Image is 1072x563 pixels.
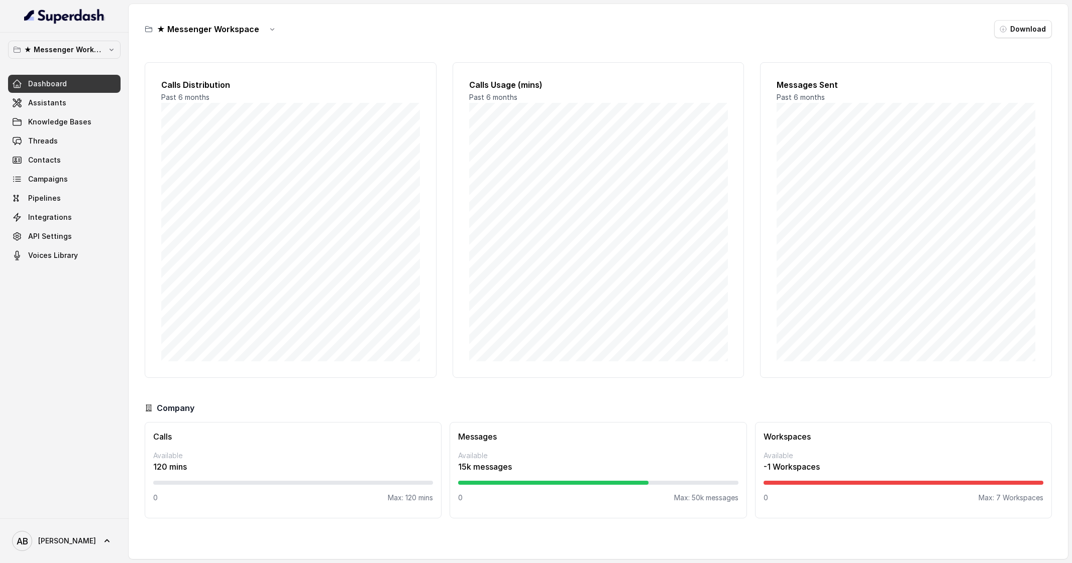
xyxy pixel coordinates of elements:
span: Dashboard [28,79,67,89]
img: light.svg [24,8,105,24]
p: ★ Messenger Workspace [24,44,104,56]
span: Contacts [28,155,61,165]
a: Integrations [8,208,121,226]
a: Campaigns [8,170,121,188]
span: Past 6 months [469,93,517,101]
p: -1 Workspaces [764,461,1043,473]
p: Available [458,451,738,461]
h3: ★ Messenger Workspace [157,23,259,35]
h2: Calls Distribution [161,79,420,91]
a: Voices Library [8,246,121,264]
p: Max: 7 Workspaces [979,493,1043,503]
span: Pipelines [28,193,61,203]
h3: Calls [153,431,433,443]
p: Available [153,451,433,461]
text: AB [17,536,28,546]
p: 120 mins [153,461,433,473]
p: 0 [764,493,768,503]
h3: Workspaces [764,431,1043,443]
a: Threads [8,132,121,150]
p: Available [764,451,1043,461]
a: Contacts [8,151,121,169]
button: ★ Messenger Workspace [8,41,121,59]
span: [PERSON_NAME] [38,536,96,546]
a: Pipelines [8,189,121,207]
a: Knowledge Bases [8,113,121,131]
button: Download [994,20,1052,38]
p: 0 [458,493,463,503]
a: [PERSON_NAME] [8,527,121,555]
span: Integrations [28,212,72,222]
h2: Calls Usage (mins) [469,79,728,91]
p: 0 [153,493,158,503]
h3: Messages [458,431,738,443]
a: Dashboard [8,75,121,93]
p: Max: 50k messages [674,493,738,503]
h3: Company [157,402,194,414]
span: Past 6 months [777,93,825,101]
span: Assistants [28,98,66,108]
h2: Messages Sent [777,79,1035,91]
a: API Settings [8,227,121,245]
span: Campaigns [28,174,68,184]
span: Threads [28,136,58,146]
p: 15k messages [458,461,738,473]
span: Knowledge Bases [28,117,91,127]
span: API Settings [28,231,72,241]
span: Past 6 months [161,93,209,101]
p: Max: 120 mins [388,493,433,503]
span: Voices Library [28,250,78,260]
a: Assistants [8,94,121,112]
